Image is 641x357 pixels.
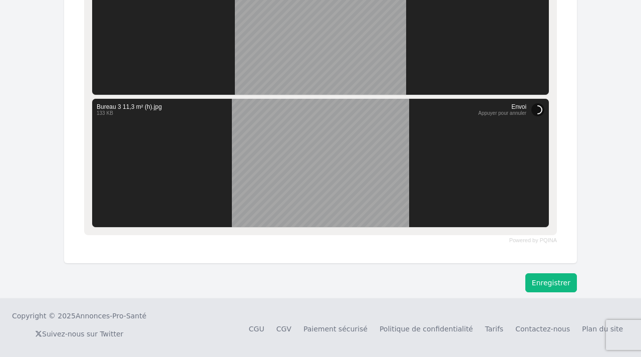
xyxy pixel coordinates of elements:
a: CGV [276,325,291,333]
a: Suivez-nous sur Twitter [35,330,123,338]
button: Enregistrer [525,273,577,292]
div: Copyright © 2025 [12,311,146,321]
a: Politique de confidentialité [380,325,473,333]
a: Tarifs [485,325,503,333]
a: Plan du site [582,325,623,333]
a: Paiement sécurisé [303,325,368,333]
a: Powered by PQINA [509,238,557,243]
a: Annonces-Pro-Santé [76,311,146,321]
a: Contactez-nous [515,325,570,333]
a: CGU [249,325,264,333]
